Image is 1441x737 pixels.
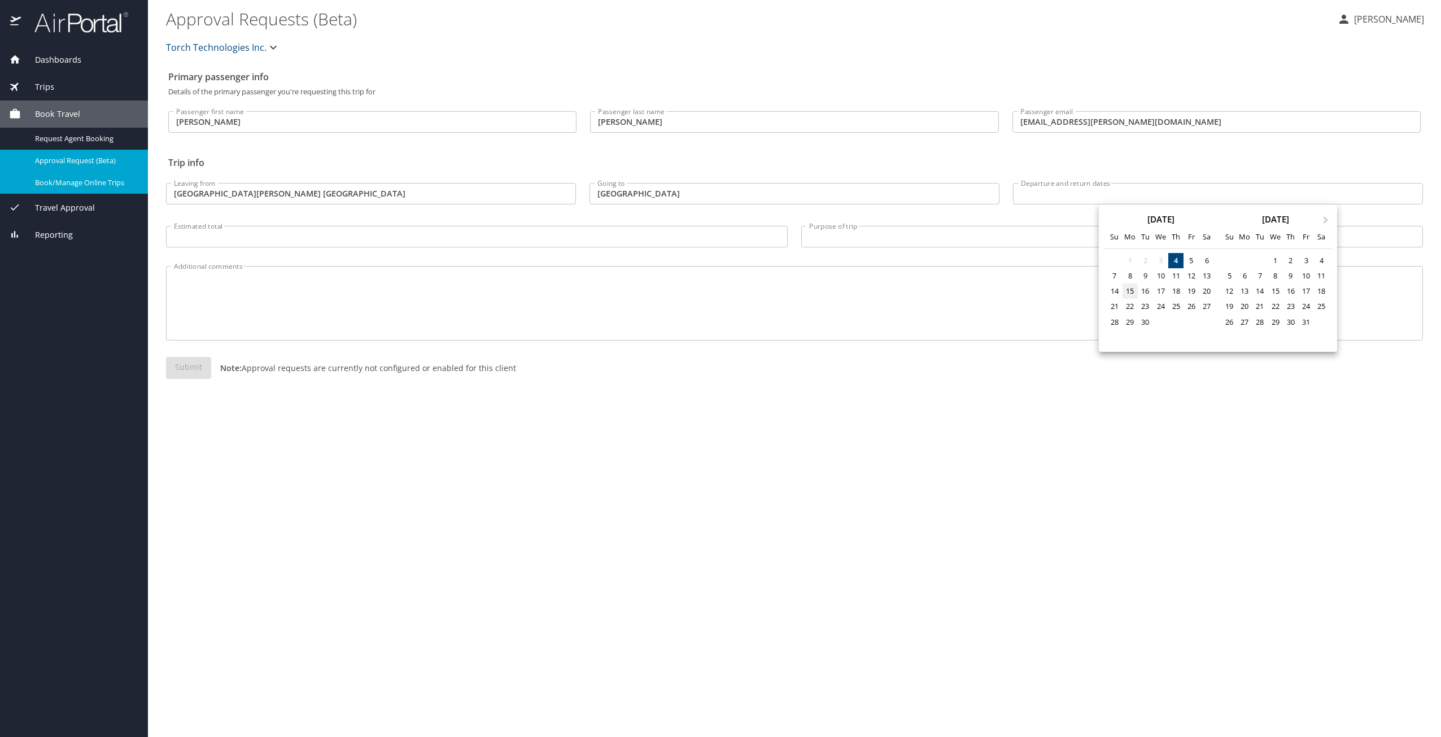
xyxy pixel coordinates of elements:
[1138,229,1153,245] div: Tu
[1168,253,1184,268] div: Choose Thursday, September 4th, 2025
[1199,268,1215,284] div: Choose Saturday, September 13th, 2025
[1168,299,1184,314] div: Choose Thursday, September 25th, 2025
[1107,268,1122,284] div: Choose Sunday, September 7th, 2025
[1298,229,1313,245] div: Fr
[1252,284,1268,299] div: Choose Tuesday, October 14th, 2025
[1218,215,1333,224] div: [DATE]
[1283,229,1298,245] div: Th
[1184,299,1199,314] div: Choose Friday, September 26th, 2025
[1138,315,1153,330] div: Choose Tuesday, September 30th, 2025
[1184,229,1199,245] div: Fr
[1283,253,1298,268] div: Choose Thursday, October 2nd, 2025
[1221,299,1237,314] div: Choose Sunday, October 19th, 2025
[1138,299,1153,314] div: Choose Tuesday, September 23rd, 2025
[1252,229,1268,245] div: Tu
[1184,253,1199,268] div: Choose Friday, September 5th, 2025
[1314,268,1329,284] div: Choose Saturday, October 11th, 2025
[1199,284,1215,299] div: Choose Saturday, September 20th, 2025
[1237,299,1252,314] div: Choose Monday, October 20th, 2025
[1107,299,1122,314] div: Choose Sunday, September 21st, 2025
[1298,284,1313,299] div: Choose Friday, October 17th, 2025
[1184,284,1199,299] div: Choose Friday, September 19th, 2025
[1153,299,1168,314] div: Choose Wednesday, September 24th, 2025
[1283,299,1298,314] div: Choose Thursday, October 23rd, 2025
[1168,284,1184,299] div: Choose Thursday, September 18th, 2025
[1138,284,1153,299] div: Choose Tuesday, September 16th, 2025
[1153,268,1168,284] div: Choose Wednesday, September 10th, 2025
[1184,268,1199,284] div: Choose Friday, September 12th, 2025
[1107,315,1122,330] div: Choose Sunday, September 28th, 2025
[1314,299,1329,314] div: Choose Saturday, October 25th, 2025
[1237,268,1252,284] div: Choose Monday, October 6th, 2025
[1138,268,1153,284] div: Choose Tuesday, September 9th, 2025
[1221,229,1237,245] div: Su
[1252,299,1268,314] div: Choose Tuesday, October 21st, 2025
[1298,299,1313,314] div: Choose Friday, October 24th, 2025
[1318,206,1336,224] button: Next Month
[1283,315,1298,330] div: Choose Thursday, October 30th, 2025
[1153,284,1168,299] div: Choose Wednesday, September 17th, 2025
[1221,268,1237,284] div: Choose Sunday, October 5th, 2025
[1199,253,1215,268] div: Choose Saturday, September 6th, 2025
[1268,315,1283,330] div: Choose Wednesday, October 29th, 2025
[1268,229,1283,245] div: We
[1237,229,1252,245] div: Mo
[1314,229,1329,245] div: Sa
[1283,268,1298,284] div: Choose Thursday, October 9th, 2025
[1298,253,1313,268] div: Choose Friday, October 3rd, 2025
[1123,253,1138,268] div: Not available Monday, September 1st, 2025
[1168,268,1184,284] div: Choose Thursday, September 11th, 2025
[1314,253,1329,268] div: Choose Saturday, October 4th, 2025
[1221,315,1237,330] div: Choose Sunday, October 26th, 2025
[1107,253,1214,345] div: month 2025-09
[1268,268,1283,284] div: Choose Wednesday, October 8th, 2025
[1103,215,1218,224] div: [DATE]
[1237,315,1252,330] div: Choose Monday, October 27th, 2025
[1123,315,1138,330] div: Choose Monday, September 29th, 2025
[1252,268,1268,284] div: Choose Tuesday, October 7th, 2025
[1199,299,1215,314] div: Choose Saturday, September 27th, 2025
[1123,299,1138,314] div: Choose Monday, September 22nd, 2025
[1123,229,1138,245] div: Mo
[1199,229,1215,245] div: Sa
[1107,229,1122,245] div: Su
[1283,284,1298,299] div: Choose Thursday, October 16th, 2025
[1168,229,1184,245] div: Th
[1123,284,1138,299] div: Choose Monday, September 15th, 2025
[1314,284,1329,299] div: Choose Saturday, October 18th, 2025
[1268,253,1283,268] div: Choose Wednesday, October 1st, 2025
[1123,268,1138,284] div: Choose Monday, September 8th, 2025
[1153,253,1168,268] div: Not available Wednesday, September 3rd, 2025
[1221,284,1237,299] div: Choose Sunday, October 12th, 2025
[1107,284,1122,299] div: Choose Sunday, September 14th, 2025
[1268,284,1283,299] div: Choose Wednesday, October 15th, 2025
[1153,229,1168,245] div: We
[1268,299,1283,314] div: Choose Wednesday, October 22nd, 2025
[1252,315,1268,330] div: Choose Tuesday, October 28th, 2025
[1298,268,1313,284] div: Choose Friday, October 10th, 2025
[1221,253,1329,345] div: month 2025-10
[1298,315,1313,330] div: Choose Friday, October 31st, 2025
[1138,253,1153,268] div: Not available Tuesday, September 2nd, 2025
[1237,284,1252,299] div: Choose Monday, October 13th, 2025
